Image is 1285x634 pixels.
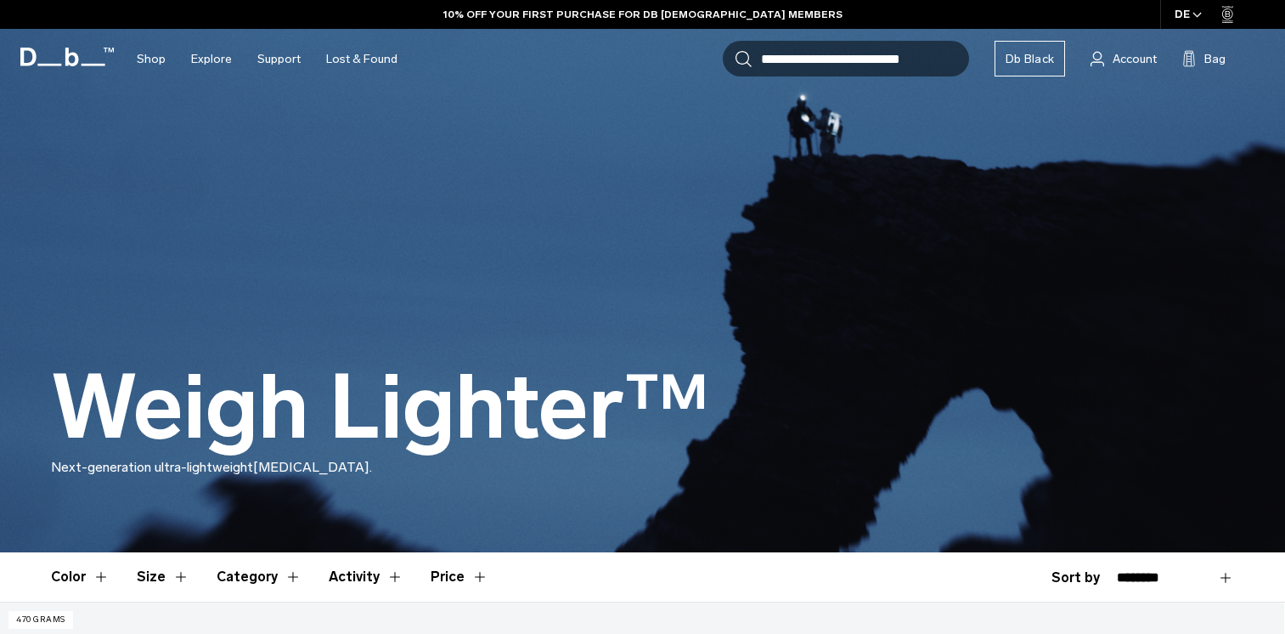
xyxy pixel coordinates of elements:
button: Toggle Filter [137,552,189,602]
button: Toggle Filter [51,552,110,602]
button: Bag [1182,48,1226,69]
a: Support [257,29,301,89]
a: Explore [191,29,232,89]
a: Lost & Found [326,29,397,89]
a: Shop [137,29,166,89]
a: Db Black [995,41,1065,76]
span: Account [1113,50,1157,68]
button: Toggle Price [431,552,488,602]
span: Next-generation ultra-lightweight [51,459,253,475]
p: 470 grams [8,611,73,629]
button: Toggle Filter [217,552,302,602]
a: Account [1091,48,1157,69]
h1: Weigh Lighter™ [51,359,709,457]
button: Toggle Filter [329,552,403,602]
nav: Main Navigation [124,29,410,89]
a: 10% OFF YOUR FIRST PURCHASE FOR DB [DEMOGRAPHIC_DATA] MEMBERS [443,7,843,22]
span: Bag [1204,50,1226,68]
span: [MEDICAL_DATA]. [253,459,372,475]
